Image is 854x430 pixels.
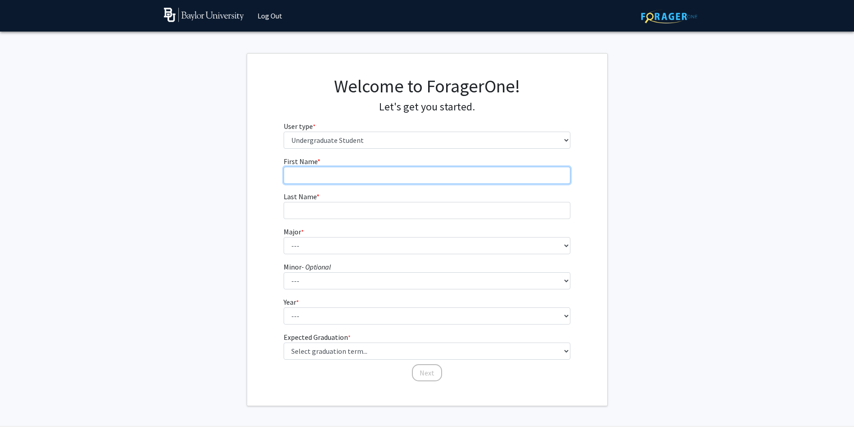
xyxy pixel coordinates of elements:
span: Last Name [284,192,316,201]
img: ForagerOne Logo [641,9,697,23]
i: - Optional [302,262,331,271]
label: Major [284,226,304,237]
iframe: Chat [7,389,38,423]
label: Expected Graduation [284,332,351,343]
h1: Welcome to ForagerOne! [284,75,570,97]
img: Baylor University Logo [164,8,244,22]
span: First Name [284,157,317,166]
button: Next [412,364,442,381]
label: Minor [284,261,331,272]
label: Year [284,297,299,307]
h4: Let's get you started. [284,101,570,114]
label: User type [284,121,316,132]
